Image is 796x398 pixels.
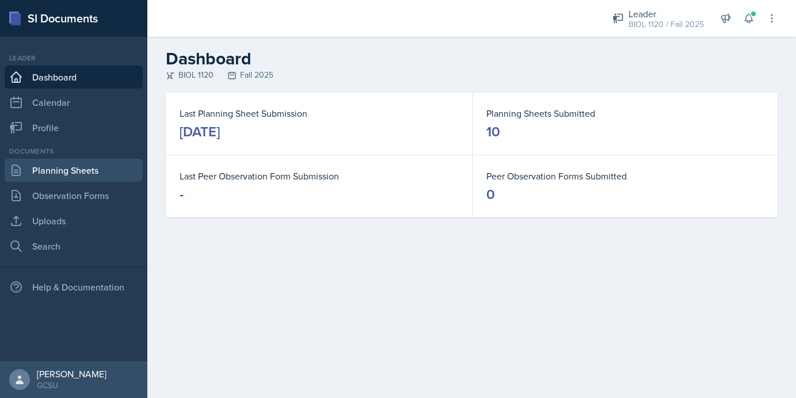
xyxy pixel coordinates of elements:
div: Documents [5,146,143,156]
div: [DATE] [180,123,220,141]
h2: Dashboard [166,48,778,69]
a: Profile [5,116,143,139]
a: Planning Sheets [5,159,143,182]
dt: Planning Sheets Submitted [486,106,764,120]
div: 0 [486,185,495,204]
a: Search [5,235,143,258]
div: 10 [486,123,500,141]
dt: Last Planning Sheet Submission [180,106,458,120]
div: BIOL 1120 Fall 2025 [166,69,778,81]
div: GCSU [37,380,106,391]
div: Leader [629,7,704,21]
a: Observation Forms [5,184,143,207]
a: Uploads [5,209,143,232]
dt: Last Peer Observation Form Submission [180,169,458,183]
div: - [180,185,184,204]
div: Leader [5,53,143,63]
div: Help & Documentation [5,275,143,298]
div: [PERSON_NAME] [37,368,106,380]
a: Dashboard [5,66,143,89]
a: Calendar [5,91,143,114]
div: BIOL 1120 / Fall 2025 [629,18,704,30]
dt: Peer Observation Forms Submitted [486,169,764,183]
